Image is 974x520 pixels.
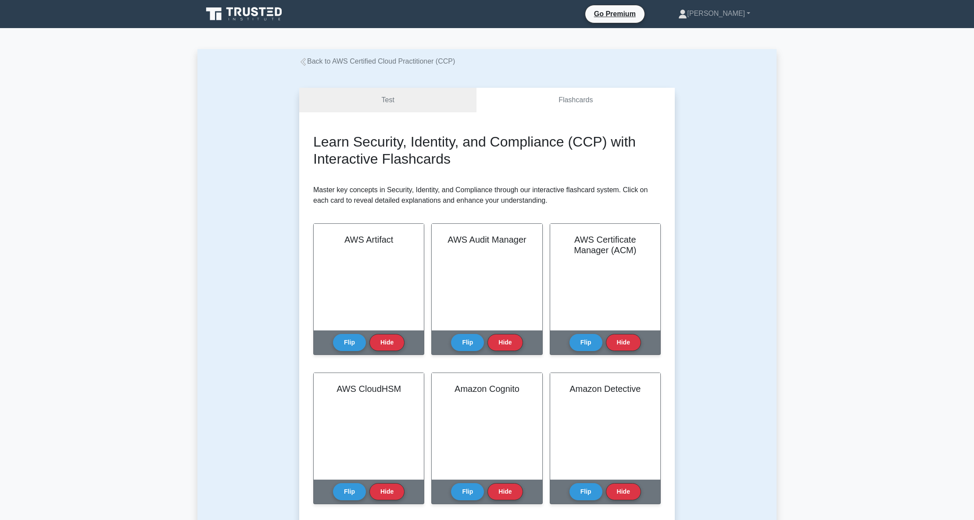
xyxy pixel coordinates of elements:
[561,234,650,255] h2: AWS Certificate Manager (ACM)
[442,384,531,394] h2: Amazon Cognito
[313,133,661,167] h2: Learn Security, Identity, and Compliance (CCP) with Interactive Flashcards
[442,234,531,245] h2: AWS Audit Manager
[561,384,650,394] h2: Amazon Detective
[369,483,405,500] button: Hide
[569,334,602,351] button: Flip
[487,483,523,500] button: Hide
[324,384,413,394] h2: AWS CloudHSM
[324,234,413,245] h2: AWS Artifact
[299,57,455,65] a: Back to AWS Certified Cloud Practitioner (CCP)
[606,483,641,500] button: Hide
[589,8,641,19] a: Go Premium
[333,483,366,500] button: Flip
[369,334,405,351] button: Hide
[657,5,771,22] a: [PERSON_NAME]
[333,334,366,351] button: Flip
[476,88,675,113] a: Flashcards
[487,334,523,351] button: Hide
[606,334,641,351] button: Hide
[313,185,661,206] p: Master key concepts in Security, Identity, and Compliance through our interactive flashcard syste...
[569,483,602,500] button: Flip
[451,483,484,500] button: Flip
[299,88,476,113] a: Test
[451,334,484,351] button: Flip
